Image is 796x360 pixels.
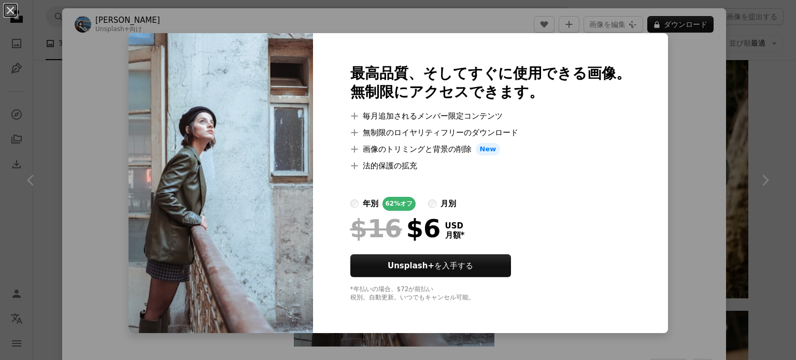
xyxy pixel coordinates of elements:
h2: 最高品質、そしてすぐに使用できる画像。 無制限にアクセスできます。 [350,64,631,102]
strong: Unsplash+ [388,261,434,270]
li: 毎月追加されるメンバー限定コンテンツ [350,110,631,122]
div: 62% オフ [382,197,416,211]
li: 画像のトリミングと背景の削除 [350,143,631,155]
div: 年別 [363,197,378,210]
div: $6 [350,215,441,242]
li: 無制限のロイヤリティフリーのダウンロード [350,126,631,139]
input: 月別 [428,199,436,208]
input: 年別62%オフ [350,199,359,208]
span: USD [445,221,465,231]
div: 月別 [440,197,456,210]
div: *年払いの場合、 $72 が前払い 税別。自動更新。いつでもキャンセル可能。 [350,285,631,302]
img: premium_photo-1668795180777-ee1ff35722cc [129,33,313,333]
span: New [476,143,501,155]
li: 法的保護の拡充 [350,160,631,172]
button: Unsplash+を入手する [350,254,511,277]
span: $16 [350,215,402,242]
